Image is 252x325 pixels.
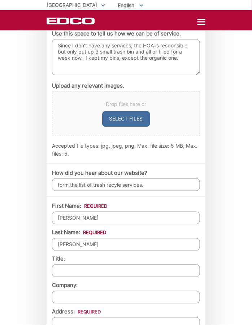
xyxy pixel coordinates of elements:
button: select files, upload any relevant images. [102,111,150,127]
span: [GEOGRAPHIC_DATA] [47,2,97,8]
label: First Name: [52,203,107,210]
span: Drop files here or [61,100,191,108]
label: Upload any relevant images. [52,83,124,89]
a: EDCD logo. Return to the homepage. [47,17,95,25]
label: How did you hear about our website? [52,170,147,176]
label: Last Name: [52,229,106,236]
label: Address: [52,309,101,315]
label: Title: [52,256,65,262]
span: Accepted file types: jpg, jpeg, png, Max. file size: 5 MB, Max. files: 5. [52,143,197,157]
label: Use this space to tell us how we can be of service. [52,30,181,37]
label: Company: [52,282,78,289]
